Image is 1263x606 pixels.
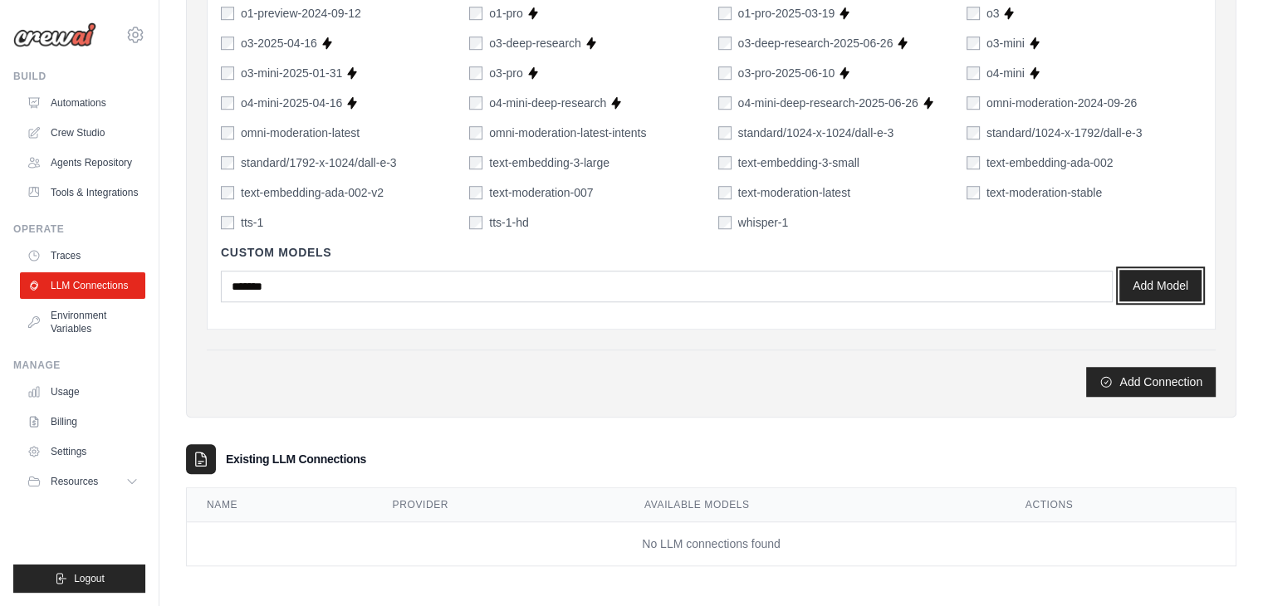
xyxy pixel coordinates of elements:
input: o3-deep-research [469,37,482,50]
td: No LLM connections found [187,522,1236,566]
label: o1-pro [489,5,522,22]
label: text-moderation-latest [738,184,850,201]
input: o1-pro [469,7,482,20]
input: tts-1-hd [469,216,482,229]
label: o4-mini-deep-research-2025-06-26 [738,95,918,111]
input: text-moderation-latest [718,186,732,199]
label: o3-mini [986,35,1025,51]
label: whisper-1 [738,214,789,231]
input: text-moderation-stable [967,186,980,199]
label: text-embedding-3-large [489,154,609,171]
input: o1-pro-2025-03-19 [718,7,732,20]
label: o3-deep-research-2025-06-26 [738,35,893,51]
input: o3-mini [967,37,980,50]
label: text-moderation-stable [986,184,1102,201]
label: o3-pro [489,65,522,81]
label: text-moderation-007 [489,184,593,201]
a: Settings [20,438,145,465]
input: tts-1 [221,216,234,229]
button: Add Connection [1086,367,1216,397]
input: o3-deep-research-2025-06-26 [718,37,732,50]
th: Name [187,488,373,522]
h4: Custom Models [221,244,1202,261]
label: o3-mini-2025-01-31 [241,65,342,81]
h3: Existing LLM Connections [226,451,366,467]
input: omni-moderation-latest [221,126,234,139]
label: omni-moderation-2024-09-26 [986,95,1137,111]
label: tts-1 [241,214,263,231]
input: text-embedding-ada-002 [967,156,980,169]
button: Add Model [1119,270,1202,301]
input: standard/1792-x-1024/dall-e-3 [221,156,234,169]
label: o3 [986,5,1000,22]
input: omni-moderation-2024-09-26 [967,96,980,110]
input: text-embedding-3-large [469,156,482,169]
label: text-embedding-3-small [738,154,859,171]
input: text-moderation-007 [469,186,482,199]
label: o3-pro-2025-06-10 [738,65,835,81]
th: Available Models [624,488,1006,522]
input: o1-preview-2024-09-12 [221,7,234,20]
label: o3-2025-04-16 [241,35,317,51]
a: Environment Variables [20,302,145,342]
input: standard/1024-x-1792/dall-e-3 [967,126,980,139]
label: text-embedding-ada-002 [986,154,1114,171]
input: o3-2025-04-16 [221,37,234,50]
input: o3 [967,7,980,20]
a: Crew Studio [20,120,145,146]
div: Manage [13,359,145,372]
label: standard/1024-x-1024/dall-e-3 [738,125,894,141]
span: Logout [74,572,105,585]
a: Usage [20,379,145,405]
label: o1-pro-2025-03-19 [738,5,835,22]
label: o4-mini-deep-research [489,95,606,111]
input: standard/1024-x-1024/dall-e-3 [718,126,732,139]
label: o1-preview-2024-09-12 [241,5,361,22]
th: Actions [1006,488,1236,522]
input: omni-moderation-latest-intents [469,126,482,139]
input: o3-pro [469,66,482,80]
a: Automations [20,90,145,116]
label: standard/1024-x-1792/dall-e-3 [986,125,1143,141]
a: LLM Connections [20,272,145,299]
a: Tools & Integrations [20,179,145,206]
input: whisper-1 [718,216,732,229]
label: o3-deep-research [489,35,581,51]
input: o4-mini-deep-research [469,96,482,110]
input: o4-mini [967,66,980,80]
div: Operate [13,222,145,236]
label: omni-moderation-latest-intents [489,125,646,141]
input: o4-mini-deep-research-2025-06-26 [718,96,732,110]
label: omni-moderation-latest [241,125,360,141]
div: Build [13,70,145,83]
label: o4-mini [986,65,1025,81]
input: text-embedding-3-small [718,156,732,169]
th: Provider [373,488,624,522]
img: Logo [13,22,96,47]
button: Resources [20,468,145,495]
a: Agents Repository [20,149,145,176]
a: Traces [20,242,145,269]
input: o4-mini-2025-04-16 [221,96,234,110]
input: o3-pro-2025-06-10 [718,66,732,80]
label: text-embedding-ada-002-v2 [241,184,384,201]
label: tts-1-hd [489,214,528,231]
input: text-embedding-ada-002-v2 [221,186,234,199]
input: o3-mini-2025-01-31 [221,66,234,80]
a: Billing [20,408,145,435]
button: Logout [13,564,145,593]
label: standard/1792-x-1024/dall-e-3 [241,154,397,171]
span: Resources [51,475,98,488]
label: o4-mini-2025-04-16 [241,95,342,111]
